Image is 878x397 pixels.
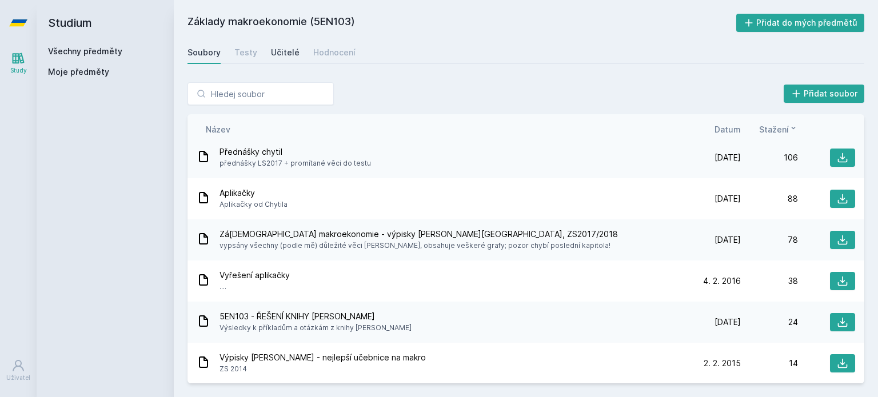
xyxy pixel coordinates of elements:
[219,240,618,251] span: vypsány všechny (podle mě) důležité věci [PERSON_NAME], obsahuje veškeré grafy; pozor chybí posle...
[187,82,334,105] input: Hledej soubor
[219,311,412,322] span: 5EN103 - ŘEŠENÍ KNIHY [PERSON_NAME]
[219,146,371,158] span: Přednášky chytil
[703,275,741,287] span: 4. 2. 2016
[715,123,741,135] button: Datum
[187,14,736,32] h2: Základy makroekonomie (5EN103)
[219,158,371,169] span: přednášky LS2017 + promítané věci do testu
[219,228,618,240] span: Zá[DEMOGRAPHIC_DATA] makroekonomie - výpisky [PERSON_NAME][GEOGRAPHIC_DATA], ZS2017/2018
[219,270,290,281] span: Vyřešení aplikačky
[6,374,30,382] div: Uživatel
[741,358,798,369] div: 14
[219,352,426,363] span: Výpisky [PERSON_NAME] - nejlepší učebnice na makro
[741,152,798,163] div: 106
[206,123,230,135] button: Název
[715,152,741,163] span: [DATE]
[234,41,257,64] a: Testy
[784,85,865,103] button: Přidat soubor
[715,316,741,328] span: [DATE]
[219,187,288,199] span: Aplikačky
[187,41,221,64] a: Soubory
[715,193,741,204] span: [DATE]
[715,234,741,246] span: [DATE]
[2,353,34,388] a: Uživatel
[2,46,34,81] a: Study
[271,47,300,58] div: Učitelé
[313,47,356,58] div: Hodnocení
[219,199,288,210] span: Aplikačky od Chytila
[741,234,798,246] div: 78
[187,47,221,58] div: Soubory
[704,358,741,369] span: 2. 2. 2015
[271,41,300,64] a: Učitelé
[219,363,426,375] span: ZS 2014
[741,193,798,204] div: 88
[736,14,865,32] button: Přidat do mých předmětů
[759,123,798,135] button: Stažení
[48,66,109,78] span: Moje předměty
[313,41,356,64] a: Hodnocení
[234,47,257,58] div: Testy
[219,322,412,334] span: Výsledky k příkladům a otázkám z knihy [PERSON_NAME]
[48,46,122,56] a: Všechny předměty
[759,123,789,135] span: Stažení
[741,316,798,328] div: 24
[741,275,798,287] div: 38
[219,281,290,292] span: ....
[10,66,27,75] div: Study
